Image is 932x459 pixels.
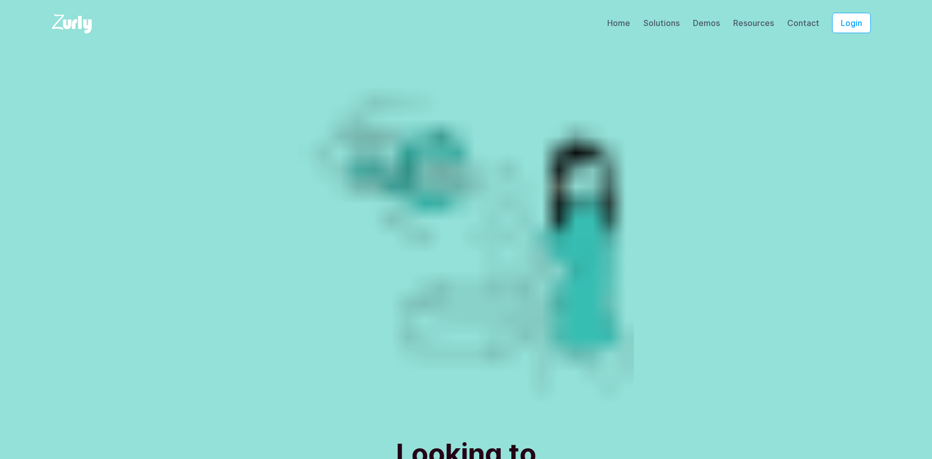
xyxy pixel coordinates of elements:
[832,13,871,33] button: Login
[820,18,883,28] a: Login
[733,18,774,33] a: Resources
[692,18,720,33] a: Demos
[787,18,820,33] a: Contact
[49,12,98,35] img: Logo
[643,17,680,34] div: Solutions
[607,18,631,33] a: Home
